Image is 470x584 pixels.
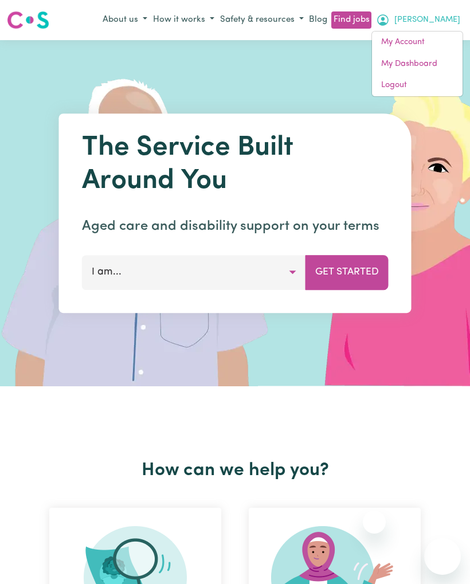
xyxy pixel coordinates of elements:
button: My Account [373,10,463,30]
p: Aged care and disability support on your terms [82,216,389,237]
a: Find jobs [331,11,371,29]
a: Logout [372,75,463,96]
iframe: Button to launch messaging window [424,538,461,575]
button: I am... [82,255,306,289]
a: Careseekers logo [7,7,49,33]
button: Get Started [305,255,389,289]
a: Blog [307,11,330,29]
button: How it works [150,11,217,30]
h2: How can we help you? [36,460,434,481]
img: Careseekers logo [7,10,49,30]
span: [PERSON_NAME] [394,14,460,26]
div: My Account [371,31,463,97]
iframe: Close message [363,511,386,534]
a: My Account [372,32,463,53]
button: About us [100,11,150,30]
button: Safety & resources [217,11,307,30]
h1: The Service Built Around You [82,132,389,198]
a: My Dashboard [372,53,463,75]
